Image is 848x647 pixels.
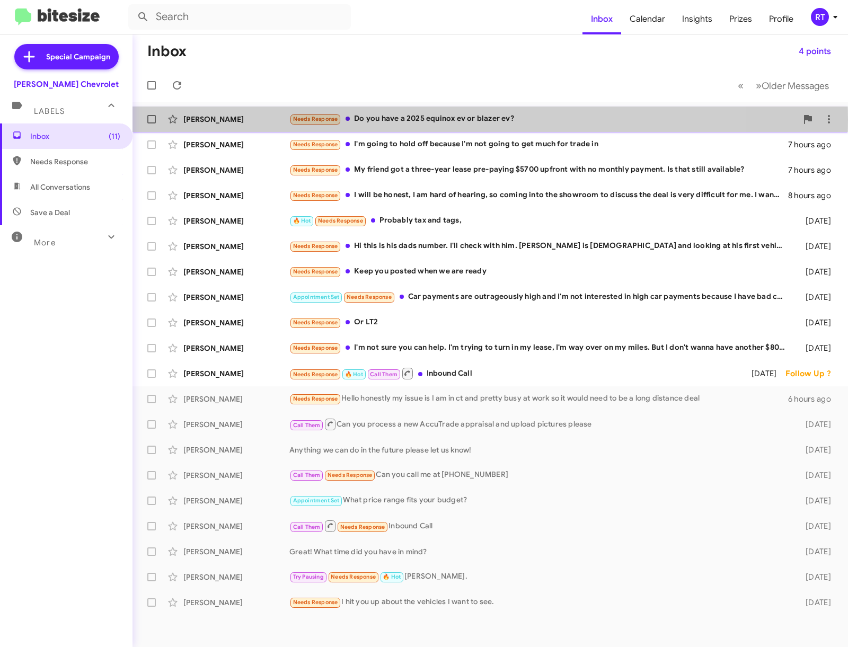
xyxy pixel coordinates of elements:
span: 🔥 Hot [293,217,311,224]
div: [PERSON_NAME] [183,114,289,125]
a: Insights [674,4,721,34]
span: Needs Response [293,344,338,351]
div: [PERSON_NAME] [183,597,289,608]
span: Needs Response [30,156,120,167]
span: Save a Deal [30,207,70,218]
span: Needs Response [293,268,338,275]
button: RT [802,8,836,26]
a: Prizes [721,4,761,34]
span: Labels [34,107,65,116]
a: Profile [761,4,802,34]
div: [DATE] [791,419,840,430]
div: [DATE] [791,445,840,455]
span: Older Messages [762,80,829,92]
div: Can you process a new AccuTrade appraisal and upload pictures please [289,418,791,431]
span: Needs Response [331,573,376,580]
div: Can you call me at [PHONE_NUMBER] [289,469,791,481]
span: Needs Response [293,599,338,606]
div: [DATE] [791,521,840,531]
span: Needs Response [293,141,338,148]
div: Hello honestly my issue is I am in ct and pretty busy at work so it would need to be a long dista... [289,393,788,405]
div: 7 hours ago [788,139,840,150]
span: Inbox [30,131,120,141]
a: Special Campaign [14,44,119,69]
div: [PERSON_NAME] [183,572,289,582]
div: Probably tax and tags, [289,215,791,227]
span: « [738,79,744,92]
span: Needs Response [318,217,363,224]
input: Search [128,4,351,30]
span: Needs Response [293,192,338,199]
span: Appointment Set [293,294,340,300]
div: [DATE] [791,546,840,557]
a: Inbox [582,4,621,34]
div: [PERSON_NAME] [183,190,289,201]
h1: Inbox [147,43,187,60]
span: All Conversations [30,182,90,192]
div: [PERSON_NAME] [183,470,289,481]
span: (11) [109,131,120,141]
div: [PERSON_NAME] [183,267,289,277]
div: What price range fits your budget? [289,494,791,507]
a: Calendar [621,4,674,34]
span: Needs Response [293,243,338,250]
span: 🔥 Hot [345,371,363,378]
div: Or LT2 [289,316,791,329]
div: RT [811,8,829,26]
div: [PERSON_NAME] [183,495,289,506]
span: Call Them [293,472,321,478]
span: Needs Response [328,472,373,478]
div: [PERSON_NAME] [183,165,289,175]
div: Inbound Call [289,367,741,380]
div: Hi this is his dads number. I'll check with him. [PERSON_NAME] is [DEMOGRAPHIC_DATA] and looking ... [289,240,791,252]
span: Try Pausing [293,573,324,580]
div: [PERSON_NAME] [183,241,289,252]
div: Do you have a 2025 equinox ev or blazer ev? [289,113,797,125]
button: 4 points [790,42,840,61]
span: Needs Response [293,166,338,173]
div: [DATE] [791,317,840,328]
nav: Page navigation example [732,75,835,96]
div: Keep you posted when we are ready [289,265,791,278]
div: [PERSON_NAME] [183,419,289,430]
div: [DATE] [791,470,840,481]
span: Call Them [293,524,321,530]
div: Inbound Call [289,519,791,533]
span: Needs Response [293,319,338,326]
span: Call Them [370,371,397,378]
button: Previous [731,75,750,96]
div: I'm not sure you can help. I'm trying to turn in my lease, I'm way over on my miles. But I don't ... [289,342,791,354]
span: Needs Response [293,371,338,378]
div: [DATE] [791,343,840,353]
div: [PERSON_NAME] [183,368,289,379]
div: [DATE] [791,495,840,506]
span: » [756,79,762,92]
div: [PERSON_NAME] [183,521,289,531]
span: Needs Response [293,116,338,122]
div: [DATE] [791,292,840,303]
div: [DATE] [791,572,840,582]
div: Follow Up ? [785,368,840,379]
div: [PERSON_NAME] [183,445,289,455]
span: Special Campaign [46,51,110,62]
button: Next [749,75,835,96]
div: [PERSON_NAME] [183,546,289,557]
div: I'm going to hold off because I'm not going to get much for trade in [289,138,788,150]
div: [PERSON_NAME] [183,139,289,150]
span: 4 points [799,42,831,61]
div: [PERSON_NAME] [183,292,289,303]
span: 🔥 Hot [383,573,401,580]
div: [PERSON_NAME]. [289,571,791,583]
div: 8 hours ago [788,190,840,201]
div: 6 hours ago [788,394,840,404]
div: [PERSON_NAME] [183,394,289,404]
div: [DATE] [791,267,840,277]
span: Needs Response [340,524,385,530]
div: [PERSON_NAME] [183,317,289,328]
div: I will be honest, I am hard of hearing, so coming into the showroom to discuss the deal is very d... [289,189,788,201]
